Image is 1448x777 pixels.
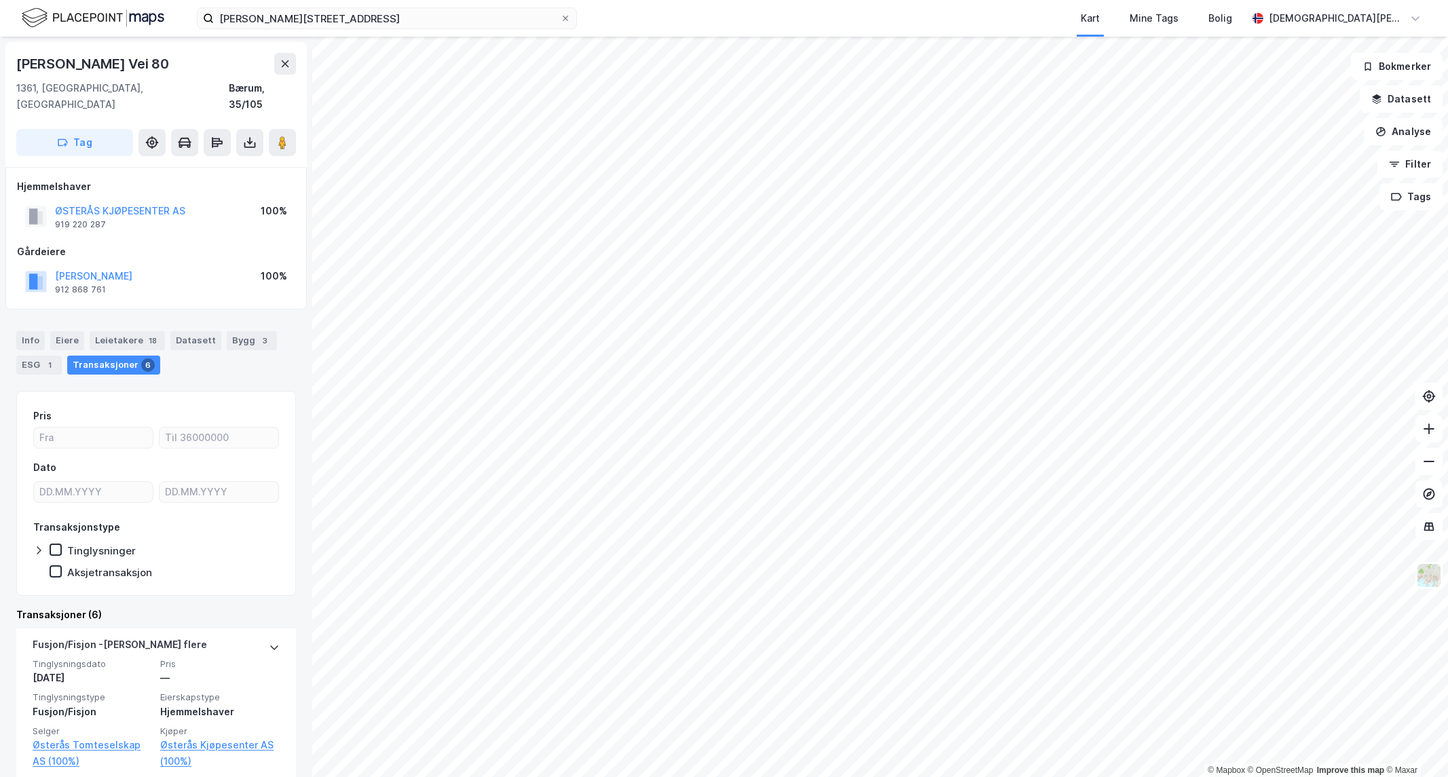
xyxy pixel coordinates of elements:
span: Kjøper [160,725,280,737]
input: Til 36000000 [160,428,278,448]
div: Kontrollprogram for chat [1380,712,1448,777]
div: Gårdeiere [17,244,295,260]
button: Filter [1377,151,1443,178]
div: Dato [33,459,56,476]
div: Pris [33,408,52,424]
div: Hjemmelshaver [160,704,280,720]
a: Mapbox [1208,765,1245,775]
input: DD.MM.YYYY [34,482,153,502]
div: [PERSON_NAME] Vei 80 [16,53,172,75]
div: 1 [43,358,56,372]
div: Hjemmelshaver [17,178,295,195]
div: Fusjon/Fisjon [33,704,152,720]
div: Bolig [1208,10,1232,26]
div: Mine Tags [1130,10,1178,26]
div: Datasett [170,331,221,350]
div: Info [16,331,45,350]
input: Fra [34,428,153,448]
div: ESG [16,356,62,375]
div: Leietakere [90,331,165,350]
div: Transaksjoner [67,356,160,375]
button: Datasett [1360,86,1443,113]
div: Fusjon/Fisjon - [PERSON_NAME] flere [33,637,207,658]
div: Eiere [50,331,84,350]
img: Z [1416,563,1442,588]
div: Transaksjoner (6) [16,607,296,623]
a: Improve this map [1317,765,1384,775]
span: Eierskapstype [160,691,280,703]
img: logo.f888ab2527a4732fd821a326f86c7f29.svg [22,6,164,30]
span: Tinglysningstype [33,691,152,703]
div: 100% [261,203,287,219]
a: Østerås Tomteselskap AS (100%) [33,737,152,770]
div: 18 [146,334,160,347]
div: Kart [1081,10,1100,26]
div: 912 868 761 [55,284,106,295]
div: 6 [141,358,155,372]
div: 100% [261,268,287,284]
a: Østerås Kjøpesenter AS (100%) [160,737,280,770]
input: Søk på adresse, matrikkel, gårdeiere, leietakere eller personer [214,8,560,29]
div: 1361, [GEOGRAPHIC_DATA], [GEOGRAPHIC_DATA] [16,80,229,113]
span: Selger [33,725,152,737]
div: 919 220 287 [55,219,106,230]
div: — [160,670,280,686]
div: Transaksjonstype [33,519,120,535]
div: [DEMOGRAPHIC_DATA][PERSON_NAME] [1269,10,1405,26]
div: 3 [258,334,272,347]
button: Analyse [1364,118,1443,145]
button: Tags [1379,183,1443,210]
button: Tag [16,129,133,156]
input: DD.MM.YYYY [160,482,278,502]
a: OpenStreetMap [1248,765,1314,775]
span: Tinglysningsdato [33,658,152,670]
button: Bokmerker [1351,53,1443,80]
div: Tinglysninger [67,544,136,557]
iframe: Chat Widget [1380,712,1448,777]
div: Aksjetransaksjon [67,566,152,579]
div: Bærum, 35/105 [229,80,296,113]
span: Pris [160,658,280,670]
div: Bygg [227,331,277,350]
div: [DATE] [33,670,152,686]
